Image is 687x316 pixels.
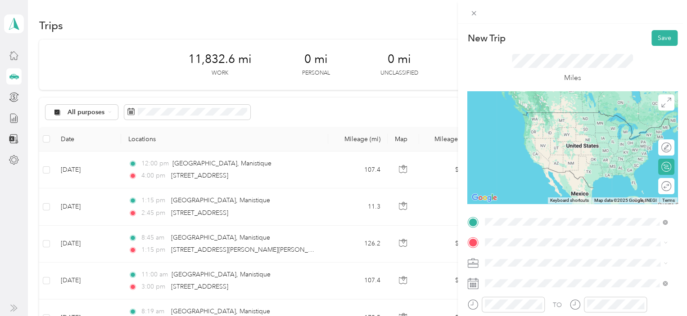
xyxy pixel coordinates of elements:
p: New Trip [467,32,505,45]
div: TO [553,300,562,310]
a: Open this area in Google Maps (opens a new window) [470,192,499,204]
p: Miles [564,72,581,84]
button: Save [651,30,678,46]
img: Google [470,192,499,204]
iframe: Everlance-gr Chat Button Frame [637,266,687,316]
